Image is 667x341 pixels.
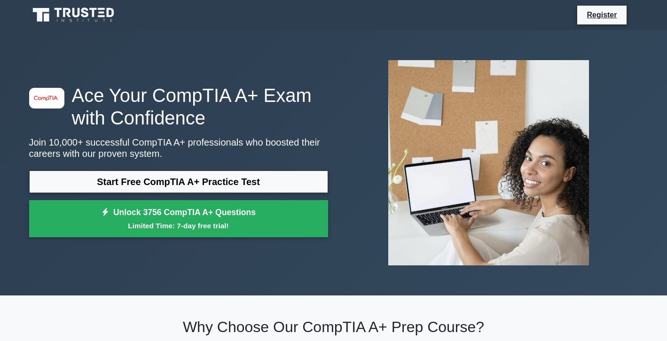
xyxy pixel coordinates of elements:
[29,170,328,193] a: Start Free CompTIA A+ Practice Test
[581,9,622,21] a: Register
[29,137,328,159] p: Join 10,000+ successful CompTIA A+ professionals who boosted their careers with our proven system.
[29,84,328,129] h1: Ace Your CompTIA A+ Exam with Confidence
[29,200,328,238] a: Unlock 3756 CompTIA A+ QuestionsLimited Time: 7-day free trial!
[41,220,316,231] small: Limited Time: 7-day free trial!
[29,318,638,336] h2: Why Choose Our CompTIA A+ Prep Course?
